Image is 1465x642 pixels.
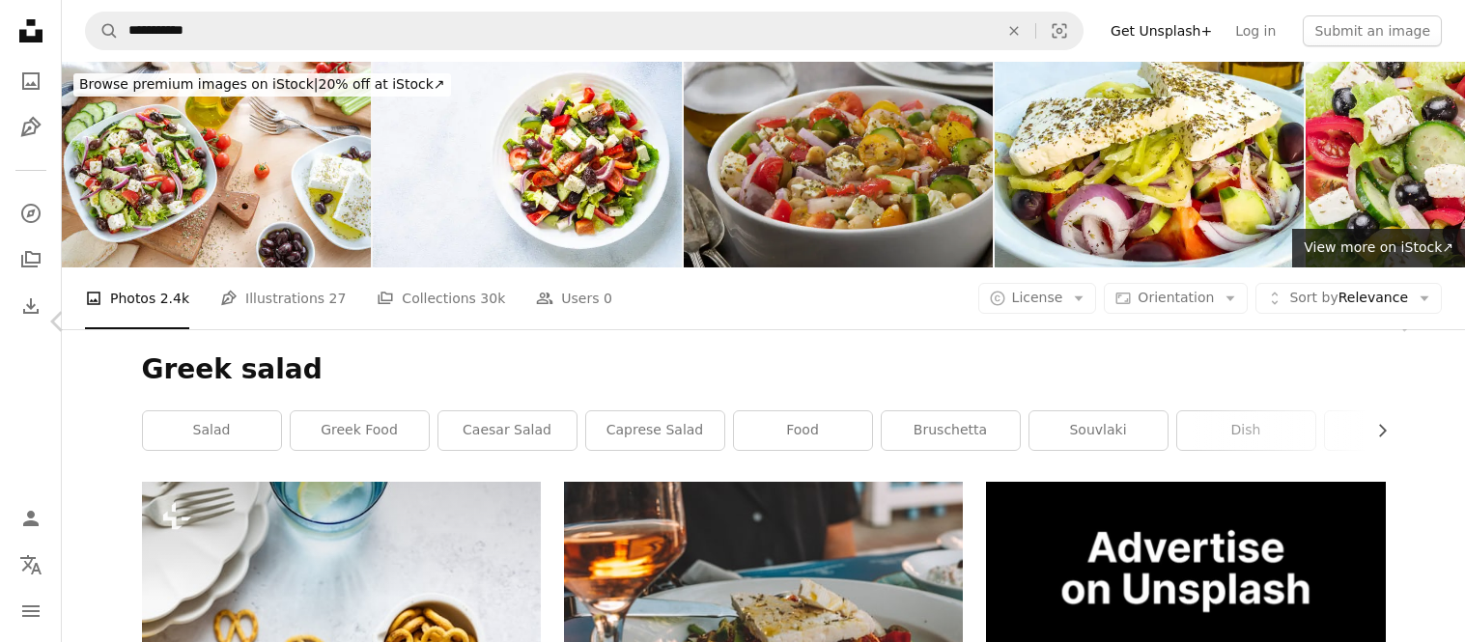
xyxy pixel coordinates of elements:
[1177,411,1315,450] a: dish
[62,62,371,267] img: Healthy and fresh Greek salad plate on dining table. Feta cheese, black olives, tomatoes and cucu...
[1224,15,1287,46] a: Log in
[1365,411,1386,450] button: scroll list to the right
[1303,15,1442,46] button: Submit an image
[12,545,50,584] button: Language
[12,499,50,538] a: Log in / Sign up
[1104,283,1248,314] button: Orientation
[79,76,445,92] span: 20% off at iStock ↗
[1304,239,1453,255] span: View more on iStock ↗
[85,12,1084,50] form: Find visuals sitewide
[480,288,505,309] span: 30k
[564,605,963,623] a: sliced tomato and cucumber on white ceramic plate
[220,267,346,329] a: Illustrations 27
[1325,411,1463,450] a: meal
[86,13,119,49] button: Search Unsplash
[978,283,1097,314] button: License
[604,288,612,309] span: 0
[438,411,577,450] a: caesar salad
[1255,283,1442,314] button: Sort byRelevance
[1289,290,1338,305] span: Sort by
[12,592,50,630] button: Menu
[1099,15,1224,46] a: Get Unsplash+
[993,13,1035,49] button: Clear
[1292,229,1465,267] a: View more on iStock↗
[12,62,50,100] a: Photos
[79,76,318,92] span: Browse premium images on iStock |
[882,411,1020,450] a: bruschetta
[373,62,682,267] img: Greek salad with olives at white.
[142,352,1386,387] h1: Greek salad
[1012,290,1063,305] span: License
[1029,411,1168,450] a: souvlaki
[329,288,347,309] span: 27
[377,267,505,329] a: Collections 30k
[143,411,281,450] a: salad
[62,62,463,108] a: Browse premium images on iStock|20% off at iStock↗
[1289,289,1408,308] span: Relevance
[995,62,1304,267] img: Greek salad
[12,108,50,147] a: Illustrations
[684,62,993,267] img: Greek Salad
[734,411,872,450] a: food
[586,411,724,450] a: caprese salad
[291,411,429,450] a: greek food
[1036,13,1083,49] button: Visual search
[1138,290,1214,305] span: Orientation
[12,194,50,233] a: Explore
[536,267,612,329] a: Users 0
